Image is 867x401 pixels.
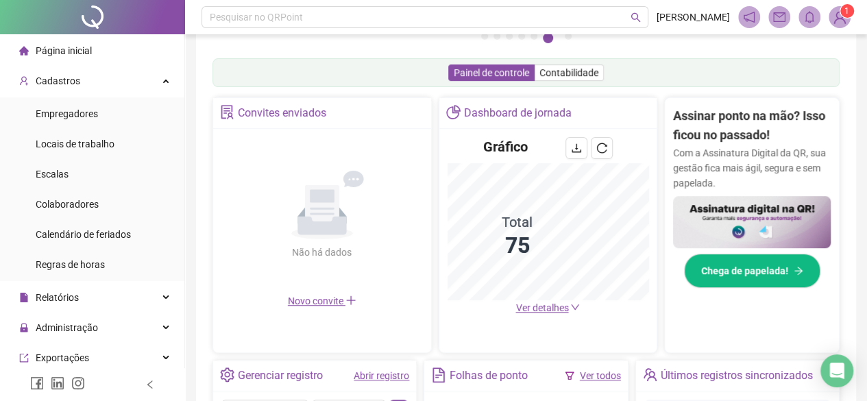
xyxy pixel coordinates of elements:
span: Página inicial [36,45,92,56]
sup: Atualize o seu contato no menu Meus Dados [840,4,854,18]
span: 1 [844,6,849,16]
img: 91916 [829,7,850,27]
img: banner%2F02c71560-61a6-44d4-94b9-c8ab97240462.png [673,196,831,249]
span: notification [743,11,755,23]
button: 7 [565,33,572,40]
div: Não há dados [259,245,385,260]
span: Relatórios [36,292,79,303]
button: Chega de papelada! [684,254,820,288]
span: bell [803,11,816,23]
span: Escalas [36,169,69,180]
span: Exportações [36,352,89,363]
p: Com a Assinatura Digital da QR, sua gestão fica mais ágil, segura e sem papelada. [673,145,831,191]
span: pie-chart [446,105,461,119]
button: 5 [530,33,537,40]
span: Administração [36,322,98,333]
button: 3 [506,33,513,40]
span: solution [220,105,234,119]
span: user-add [19,76,29,86]
a: Ver detalhes down [515,302,580,313]
span: Contabilidade [539,67,598,78]
span: Empregadores [36,108,98,119]
h4: Gráfico [483,137,528,156]
button: 1 [481,33,488,40]
span: Cadastros [36,75,80,86]
span: Calendário de feriados [36,229,131,240]
span: filter [565,371,574,380]
span: file [19,293,29,302]
span: reload [596,143,607,154]
span: arrow-right [794,266,803,276]
span: lock [19,323,29,332]
button: 4 [518,33,525,40]
button: 6 [543,33,553,43]
div: Open Intercom Messenger [820,354,853,387]
span: Colaboradores [36,199,99,210]
span: Novo convite [288,295,356,306]
span: Ver detalhes [515,302,568,313]
span: download [571,143,582,154]
div: Últimos registros sincronizados [661,364,813,387]
div: Folhas de ponto [450,364,528,387]
span: setting [220,367,234,382]
div: Gerenciar registro [238,364,323,387]
button: 2 [493,33,500,40]
span: Chega de papelada! [701,263,788,278]
span: plus [345,295,356,306]
span: home [19,46,29,56]
span: Regras de horas [36,259,105,270]
div: Convites enviados [238,101,326,125]
span: linkedin [51,376,64,390]
span: facebook [30,376,44,390]
span: search [631,12,641,23]
span: instagram [71,376,85,390]
span: export [19,353,29,363]
span: team [643,367,657,382]
span: file-text [431,367,445,382]
span: left [145,380,155,389]
span: [PERSON_NAME] [657,10,730,25]
a: Abrir registro [354,370,409,381]
span: mail [773,11,785,23]
a: Ver todos [580,370,621,381]
span: down [570,302,580,312]
span: Painel de controle [454,67,529,78]
h2: Assinar ponto na mão? Isso ficou no passado! [673,106,831,145]
div: Dashboard de jornada [464,101,572,125]
span: Locais de trabalho [36,138,114,149]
